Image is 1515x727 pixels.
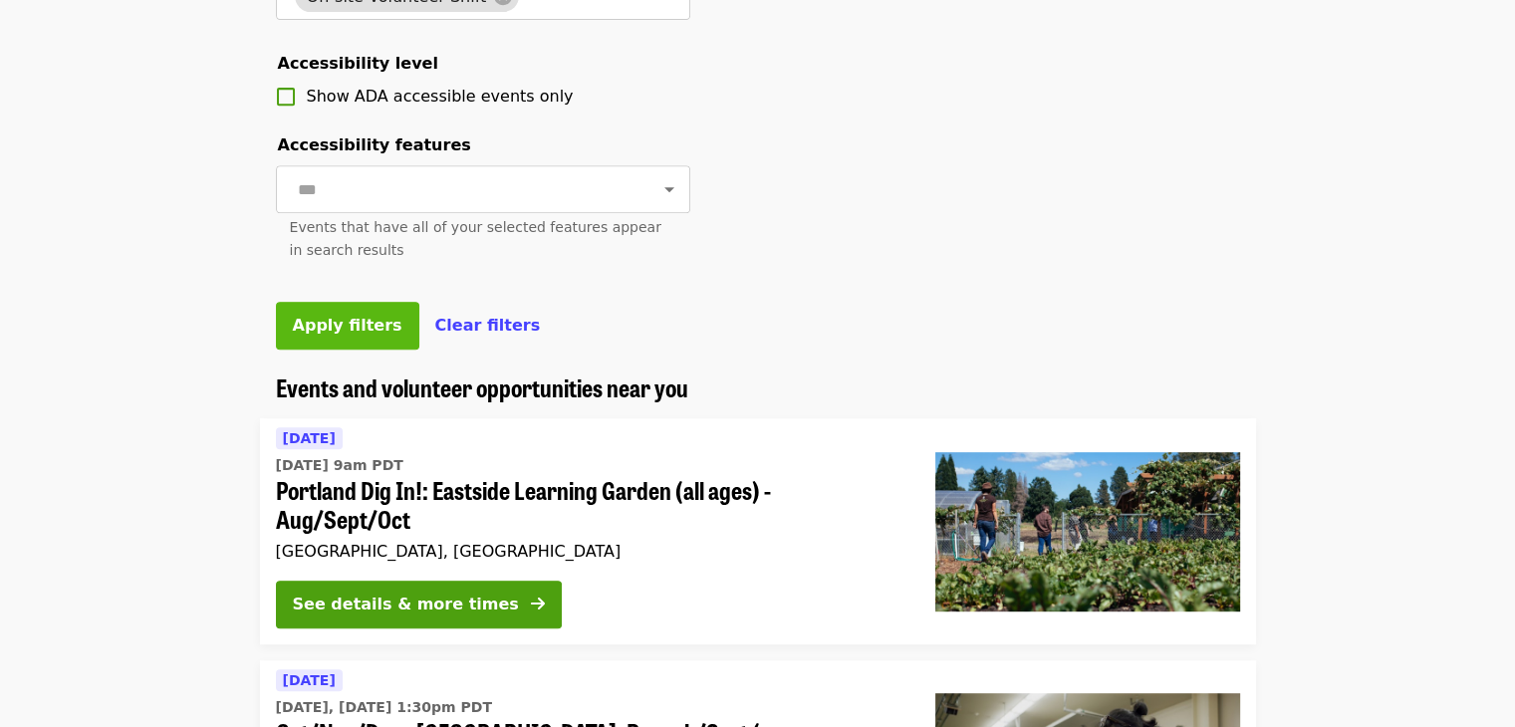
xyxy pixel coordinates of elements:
[276,476,903,534] span: Portland Dig In!: Eastside Learning Garden (all ages) - Aug/Sept/Oct
[278,54,438,73] span: Accessibility level
[276,581,562,628] button: See details & more times
[276,369,688,404] span: Events and volunteer opportunities near you
[293,316,402,335] span: Apply filters
[260,418,1256,644] a: See details for "Portland Dig In!: Eastside Learning Garden (all ages) - Aug/Sept/Oct"
[531,595,545,613] i: arrow-right icon
[307,87,574,106] span: Show ADA accessible events only
[435,316,541,335] span: Clear filters
[283,430,336,446] span: [DATE]
[293,593,519,616] div: See details & more times
[276,455,403,476] time: [DATE] 9am PDT
[283,672,336,688] span: [DATE]
[276,542,903,561] div: [GEOGRAPHIC_DATA], [GEOGRAPHIC_DATA]
[278,135,471,154] span: Accessibility features
[276,302,419,350] button: Apply filters
[435,314,541,338] button: Clear filters
[655,175,683,203] button: Open
[935,452,1240,611] img: Portland Dig In!: Eastside Learning Garden (all ages) - Aug/Sept/Oct organized by Oregon Food Bank
[276,697,492,718] time: [DATE], [DATE] 1:30pm PDT
[290,219,661,258] span: Events that have all of your selected features appear in search results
